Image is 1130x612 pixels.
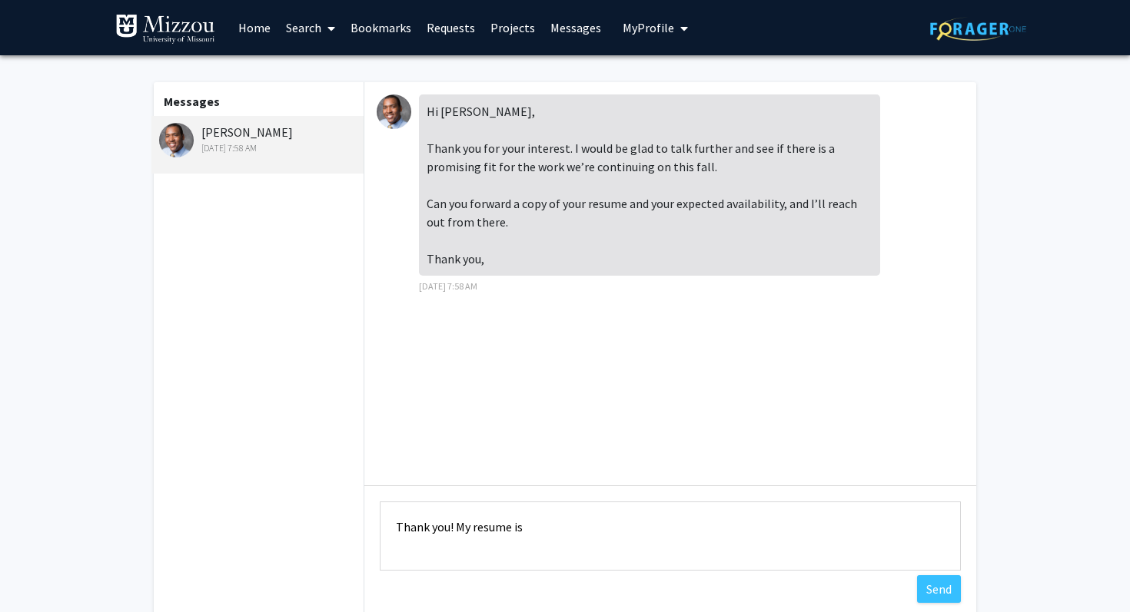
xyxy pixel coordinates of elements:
div: Hi [PERSON_NAME], Thank you for your interest. I would be glad to talk further and see if there i... [419,94,880,276]
a: Messages [543,1,609,55]
img: Jordan Booker [377,94,411,129]
a: Requests [419,1,483,55]
img: Jordan Booker [159,123,194,157]
a: Home [231,1,278,55]
span: [DATE] 7:58 AM [419,280,477,292]
div: [DATE] 7:58 AM [159,141,360,155]
a: Search [278,1,343,55]
button: Send [917,575,961,603]
span: My Profile [623,20,674,35]
div: [PERSON_NAME] [159,123,360,155]
textarea: Message [380,501,961,571]
a: Projects [483,1,543,55]
a: Bookmarks [343,1,419,55]
iframe: Chat [12,543,65,600]
img: ForagerOne Logo [930,17,1026,41]
b: Messages [164,94,220,109]
img: University of Missouri Logo [115,14,215,45]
